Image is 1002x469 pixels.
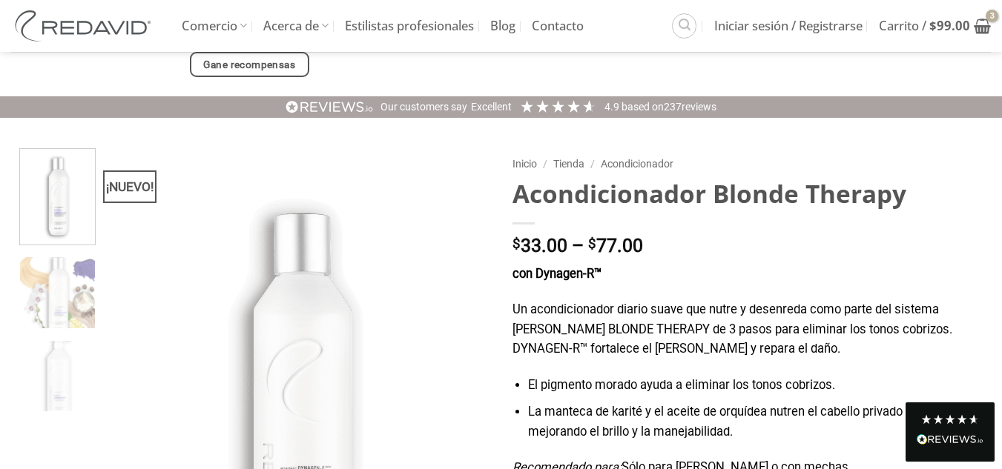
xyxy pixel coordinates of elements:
[521,235,567,256] font: 33.00
[512,158,537,170] a: Inicio
[532,17,584,34] font: Contacto
[917,434,983,445] img: REVIEWS.io
[471,100,512,115] div: Excellent
[906,402,995,462] div: Read All Reviews
[203,59,295,70] font: Gane recompensas
[182,17,237,34] font: Comercio
[920,413,980,425] div: 4.8 Stars
[512,176,906,210] font: Acondicionador Blonde Therapy
[879,17,926,34] font: Carrito /
[596,235,643,256] font: 77.00
[512,267,601,281] font: con Dynagen-R™
[512,156,976,173] nav: Migaja de pan
[263,17,319,34] font: Acerca de
[20,145,95,245] img: Acondicionador REDAVID Blonde Therapy para cabello rubio y con mechas
[664,101,682,113] span: 237
[543,158,547,170] font: /
[682,101,716,113] span: reviews
[604,101,622,113] span: 4.9
[490,17,515,34] font: Blog
[512,302,952,356] font: Un acondicionador diario suave que nutre y desenreda como parte del sistema [PERSON_NAME] BLONDE ...
[190,52,309,77] a: Gane recompensas
[590,158,595,170] font: /
[622,101,664,113] span: Based on
[345,17,474,34] font: Estilistas profesionales
[672,13,696,38] a: Buscar
[553,158,584,170] a: Tienda
[11,10,159,41] img: Productos de salón REDAVID | Estados Unidos
[528,405,975,439] font: La manteca de karité y el aceite de orquídea nutren el cabello privado de humedad, mejorando el b...
[601,158,673,170] a: Acondicionador
[937,17,970,34] font: 99.00
[512,236,521,252] font: $
[286,100,373,114] img: REVIEWS.io
[714,17,863,34] font: Iniciar sesión / Registrarse
[929,17,937,34] font: $
[380,100,467,115] div: Our customers say
[588,236,596,252] font: $
[572,235,584,256] font: –
[917,431,983,450] div: Read All Reviews
[519,99,597,114] div: 4.92 Stars
[528,378,835,392] font: El pigmento morado ayuda a eliminar los tonos cobrizos.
